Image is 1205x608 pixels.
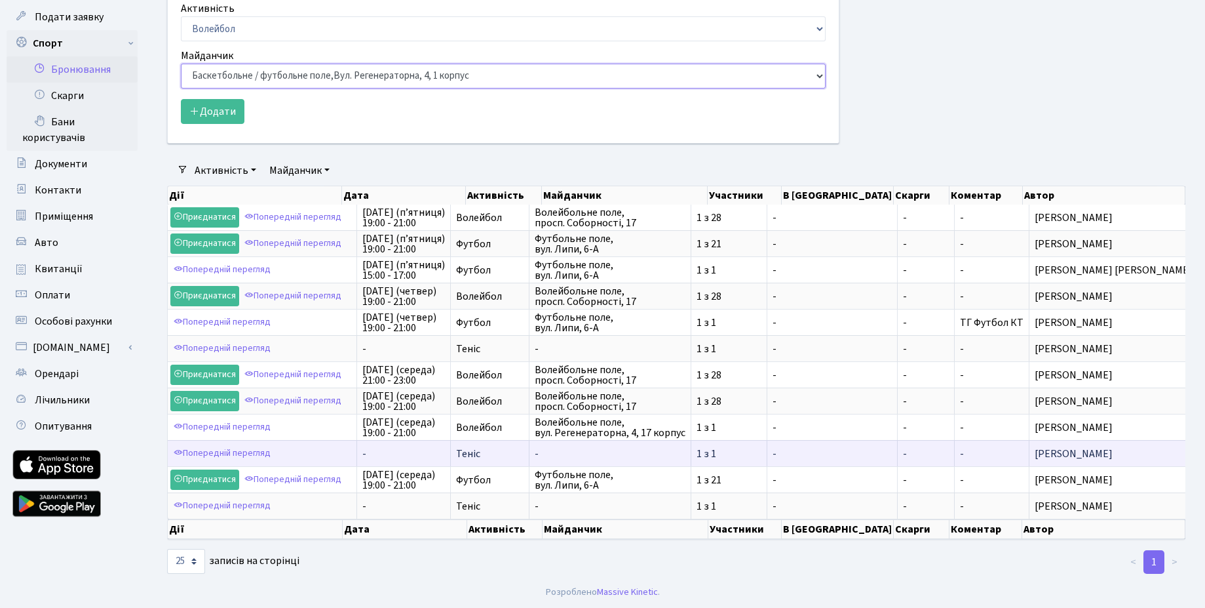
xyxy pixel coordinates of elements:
[456,501,524,512] span: Теніс
[697,213,761,223] span: 1 з 28
[362,501,445,512] span: -
[456,239,524,249] span: Футбол
[181,48,233,64] label: Майданчик
[960,289,964,304] span: -
[546,585,660,599] div: Розроблено .
[773,344,892,354] span: -
[535,233,685,254] span: Футбольне поле, вул. Липи, 6-А
[181,99,244,124] button: Додати
[697,501,761,512] span: 1 з 1
[535,470,685,491] span: Футбольне поле, вул. Липи, 6-А
[35,419,92,434] span: Опитування
[773,291,892,302] span: -
[903,422,949,433] span: -
[170,286,239,306] a: Приєднатися
[7,109,138,151] a: Бани користувачів
[35,314,112,329] span: Особові рахунки
[167,549,205,574] select: записів на сторінці
[697,344,761,354] span: 1 з 1
[362,286,445,307] span: [DATE] (четвер) 19:00 - 21:00
[170,496,274,516] a: Попередній перегляд
[241,286,345,306] a: Попередній перегляд
[170,312,274,333] a: Попередній перегляд
[1035,344,1193,354] span: [PERSON_NAME]
[362,449,445,459] span: -
[903,449,949,459] span: -
[456,370,524,380] span: Волейбол
[456,475,524,485] span: Футбол
[773,239,892,249] span: -
[773,370,892,380] span: -
[1022,519,1185,539] th: Автор
[362,260,445,281] span: [DATE] (п’ятниця) 15:00 - 17:00
[241,365,345,385] a: Попередній перегляд
[773,265,892,275] span: -
[773,475,892,485] span: -
[542,186,708,205] th: Майданчик
[960,237,964,251] span: -
[7,151,138,177] a: Документи
[7,361,138,387] a: Орендарі
[35,235,58,250] span: Авто
[708,186,782,205] th: Участники
[7,230,138,256] a: Авто
[170,391,239,411] a: Приєднатися
[456,291,524,302] span: Волейбол
[1035,475,1193,485] span: [PERSON_NAME]
[903,291,949,302] span: -
[7,334,138,361] a: [DOMAIN_NAME]
[7,177,138,203] a: Контакти
[894,186,950,205] th: Скарги
[535,449,685,459] span: -
[466,186,542,205] th: Активність
[7,30,138,56] a: Спорт
[456,449,524,459] span: Теніс
[7,256,138,282] a: Квитанції
[697,291,761,302] span: 1 з 28
[170,365,239,385] a: Приєднатися
[7,4,138,30] a: Подати заявку
[960,473,964,487] span: -
[264,159,335,182] a: Майданчик
[708,519,782,539] th: Участники
[697,396,761,407] span: 1 з 28
[456,422,524,433] span: Волейбол
[456,265,524,275] span: Футбол
[1035,265,1193,275] span: [PERSON_NAME] [PERSON_NAME]
[35,157,87,171] span: Документи
[7,413,138,439] a: Опитування
[362,391,445,412] span: [DATE] (середа) 19:00 - 21:00
[782,186,894,205] th: В [GEOGRAPHIC_DATA]
[697,475,761,485] span: 1 з 21
[1035,213,1193,223] span: [PERSON_NAME]
[241,391,345,411] a: Попередній перегляд
[362,233,445,254] span: [DATE] (п’ятниця) 19:00 - 21:00
[773,422,892,433] span: -
[241,470,345,490] a: Попередній перегляд
[1035,239,1193,249] span: [PERSON_NAME]
[697,265,761,275] span: 1 з 1
[535,365,685,386] span: Волейбольне поле, просп. Соборності, 17
[535,286,685,307] span: Волейбольне поле, просп. Соборності, 17
[168,519,343,539] th: Дії
[1035,501,1193,512] span: [PERSON_NAME]
[35,262,83,276] span: Квитанції
[773,449,892,459] span: -
[773,501,892,512] span: -
[960,499,964,514] span: -
[903,239,949,249] span: -
[170,207,239,228] a: Приєднатися
[181,1,235,16] label: Активність
[535,344,685,354] span: -
[170,260,274,280] a: Попередній перегляд
[949,519,1022,539] th: Коментар
[7,387,138,413] a: Лічильники
[342,186,466,205] th: Дата
[960,342,964,356] span: -
[362,344,445,354] span: -
[543,519,708,539] th: Майданчик
[782,519,894,539] th: В [GEOGRAPHIC_DATA]
[903,396,949,407] span: -
[7,83,138,109] a: Скарги
[960,263,964,277] span: -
